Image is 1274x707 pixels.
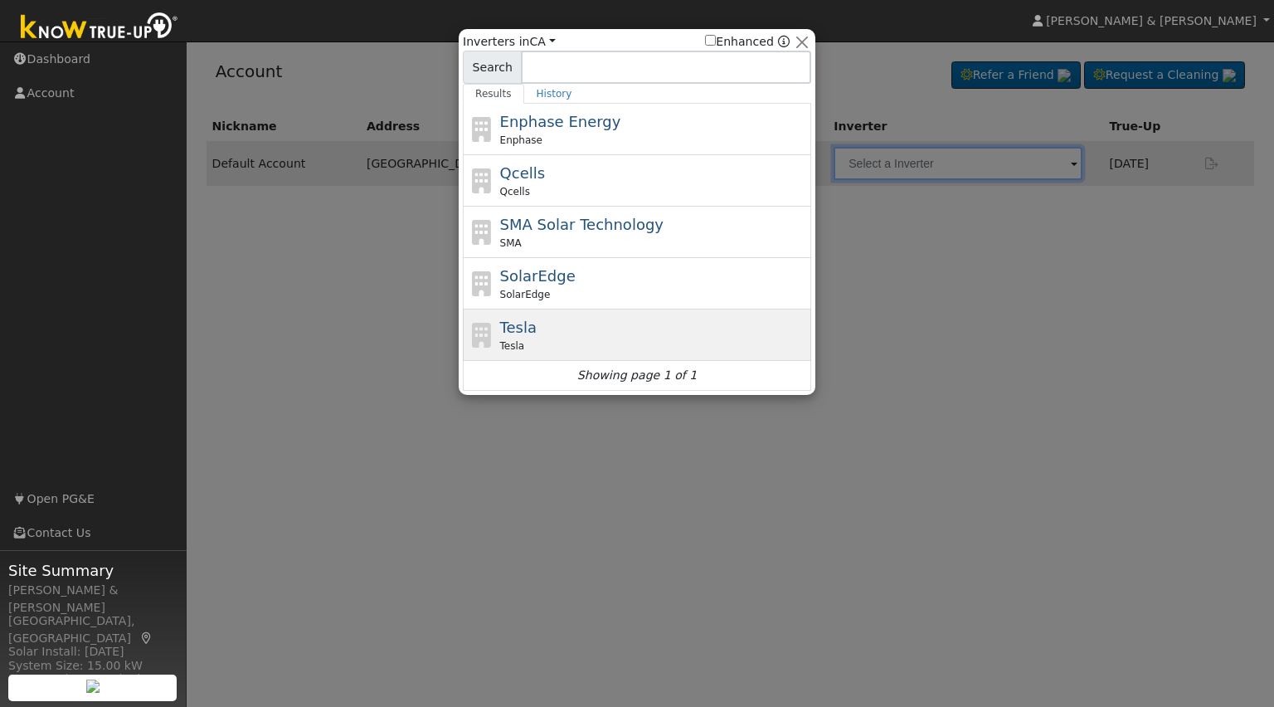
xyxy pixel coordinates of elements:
label: Enhanced [705,33,774,51]
span: Enphase Energy [500,113,621,130]
div: [PERSON_NAME] & [PERSON_NAME] [8,582,177,617]
a: Map [139,631,154,645]
div: Storage Size: 27.0 kWh [8,670,177,688]
span: Show enhanced providers [705,33,790,51]
span: Site Summary [8,559,177,582]
img: Know True-Up [12,9,187,46]
span: [PERSON_NAME] & [PERSON_NAME] [1046,14,1257,27]
span: Enphase [500,133,542,148]
div: System Size: 15.00 kW [8,657,177,675]
span: SolarEdge [500,287,551,302]
img: retrieve [86,680,100,693]
span: Qcells [500,184,530,199]
span: Tesla [500,319,537,336]
span: SMA Solar Technology [500,216,664,233]
span: Qcells [500,164,546,182]
a: Results [463,84,524,104]
span: Tesla [500,339,525,353]
div: [GEOGRAPHIC_DATA], [GEOGRAPHIC_DATA] [8,612,177,647]
a: History [524,84,585,104]
span: SolarEdge [500,267,576,285]
i: Showing page 1 of 1 [577,367,697,384]
span: Inverters in [463,33,556,51]
a: Enhanced Providers [778,35,790,48]
input: Enhanced [705,35,716,46]
span: Search [463,51,522,84]
a: CA [529,35,555,48]
div: Solar Install: [DATE] [8,643,177,661]
span: SMA [500,236,522,251]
